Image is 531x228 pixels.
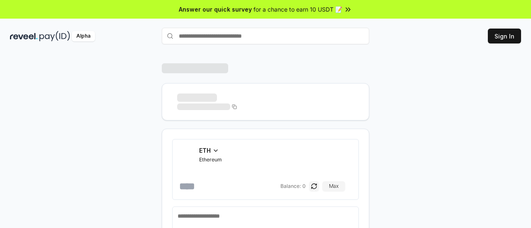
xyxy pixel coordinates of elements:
div: Alpha [72,31,95,41]
img: pay_id [39,31,70,41]
span: Ethereum [199,156,222,163]
span: ETH [199,146,211,155]
img: reveel_dark [10,31,38,41]
span: Balance: [280,183,301,190]
button: Sign In [488,29,521,43]
span: 0 [302,183,306,190]
span: Answer our quick survey [179,5,252,14]
button: Max [322,181,345,191]
span: for a chance to earn 10 USDT 📝 [253,5,342,14]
